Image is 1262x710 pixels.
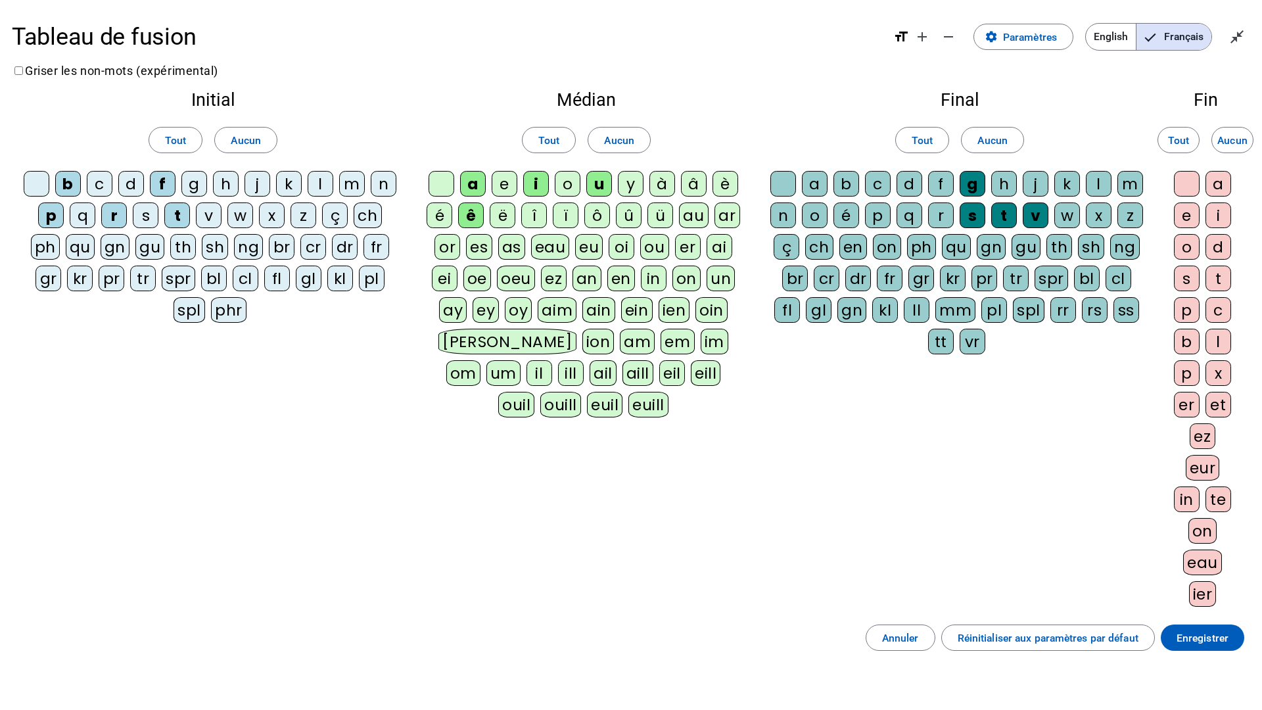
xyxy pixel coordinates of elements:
button: Tout [895,127,949,153]
button: Tout [149,127,202,153]
span: Tout [538,131,559,149]
button: Aucun [588,127,651,153]
button: Enregistrer [1161,625,1244,651]
button: Annuler [866,625,935,651]
mat-icon: add [914,29,930,45]
button: Aucun [1211,127,1253,153]
span: Tout [1168,131,1189,149]
mat-icon: close_fullscreen [1229,29,1245,45]
span: Réinitialiser aux paramètres par défaut [958,629,1138,647]
mat-icon: settings [985,30,998,43]
span: Paramètres [1003,28,1057,46]
mat-button-toggle-group: Language selection [1085,23,1212,51]
button: Diminuer la taille de la police [935,24,962,50]
span: Tout [912,131,933,149]
button: Quitter le plein écran [1224,24,1250,50]
span: Français [1136,24,1211,50]
button: Tout [1157,127,1200,153]
span: Aucun [231,131,261,149]
button: Paramètres [973,24,1073,50]
button: Augmenter la taille de la police [909,24,935,50]
span: Tout [165,131,186,149]
span: Aucun [1217,131,1248,149]
button: Aucun [961,127,1024,153]
span: Aucun [977,131,1008,149]
span: Annuler [882,629,919,647]
span: English [1086,24,1136,50]
button: Tout [522,127,576,153]
mat-icon: remove [941,29,956,45]
span: Aucun [604,131,634,149]
span: Enregistrer [1177,629,1228,647]
button: Réinitialiser aux paramètres par défaut [941,625,1155,651]
button: Aucun [214,127,277,153]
